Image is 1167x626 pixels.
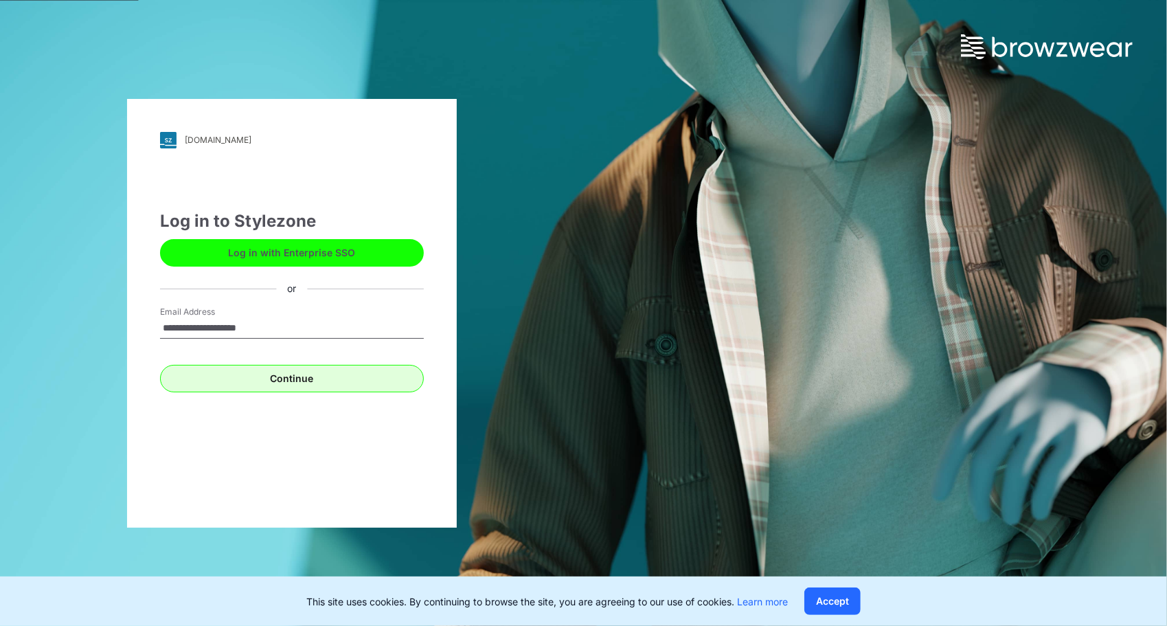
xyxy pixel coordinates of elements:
[185,135,251,145] div: [DOMAIN_NAME]
[160,306,256,318] label: Email Address
[160,365,424,392] button: Continue
[737,596,788,607] a: Learn more
[160,239,424,267] button: Log in with Enterprise SSO
[160,132,424,148] a: [DOMAIN_NAME]
[306,594,788,609] p: This site uses cookies. By continuing to browse the site, you are agreeing to our use of cookies.
[276,282,307,296] div: or
[961,34,1133,59] img: browzwear-logo.73288ffb.svg
[160,132,177,148] img: svg+xml;base64,PHN2ZyB3aWR0aD0iMjgiIGhlaWdodD0iMjgiIHZpZXdCb3g9IjAgMCAyOCAyOCIgZmlsbD0ibm9uZSIgeG...
[160,209,424,234] div: Log in to Stylezone
[804,588,861,615] button: Accept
